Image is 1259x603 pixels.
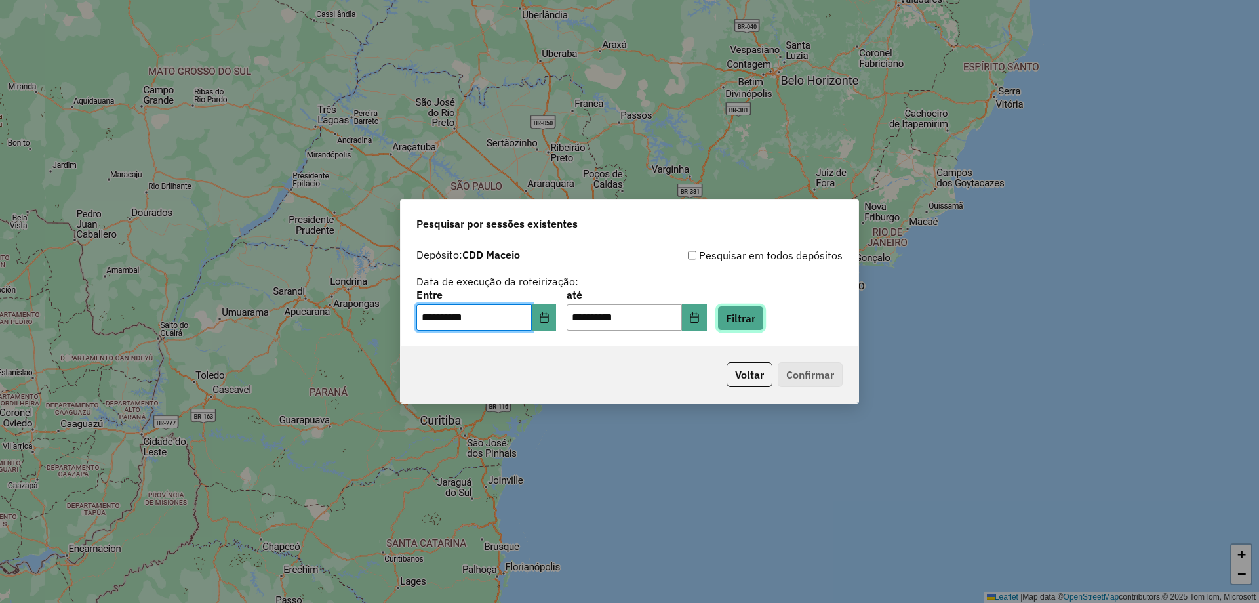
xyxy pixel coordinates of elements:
[727,362,772,387] button: Voltar
[532,304,557,331] button: Choose Date
[416,216,578,232] span: Pesquisar por sessões existentes
[416,287,556,302] label: Entre
[682,304,707,331] button: Choose Date
[416,274,578,289] label: Data de execução da roteirização:
[629,247,843,263] div: Pesquisar em todos depósitos
[717,306,764,331] button: Filtrar
[416,247,520,262] label: Depósito:
[462,248,520,261] strong: CDD Maceio
[567,287,706,302] label: até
